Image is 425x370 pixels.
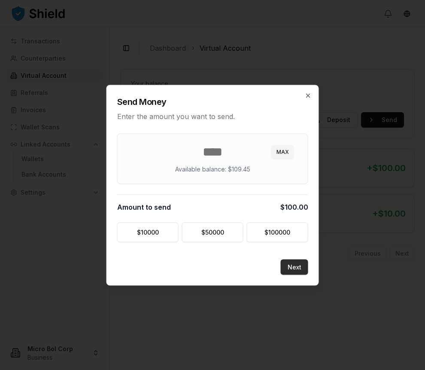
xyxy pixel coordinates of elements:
[280,202,308,212] span: $100.00
[117,202,171,212] span: Amount to send
[175,165,250,173] p: Available balance: $109.45
[281,259,308,275] button: Next
[117,222,179,242] button: $10000
[117,95,308,107] h2: Send Money
[271,145,294,159] button: MAX
[182,222,243,242] button: $50000
[247,222,308,242] button: $100000
[117,111,308,121] p: Enter the amount you want to send.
